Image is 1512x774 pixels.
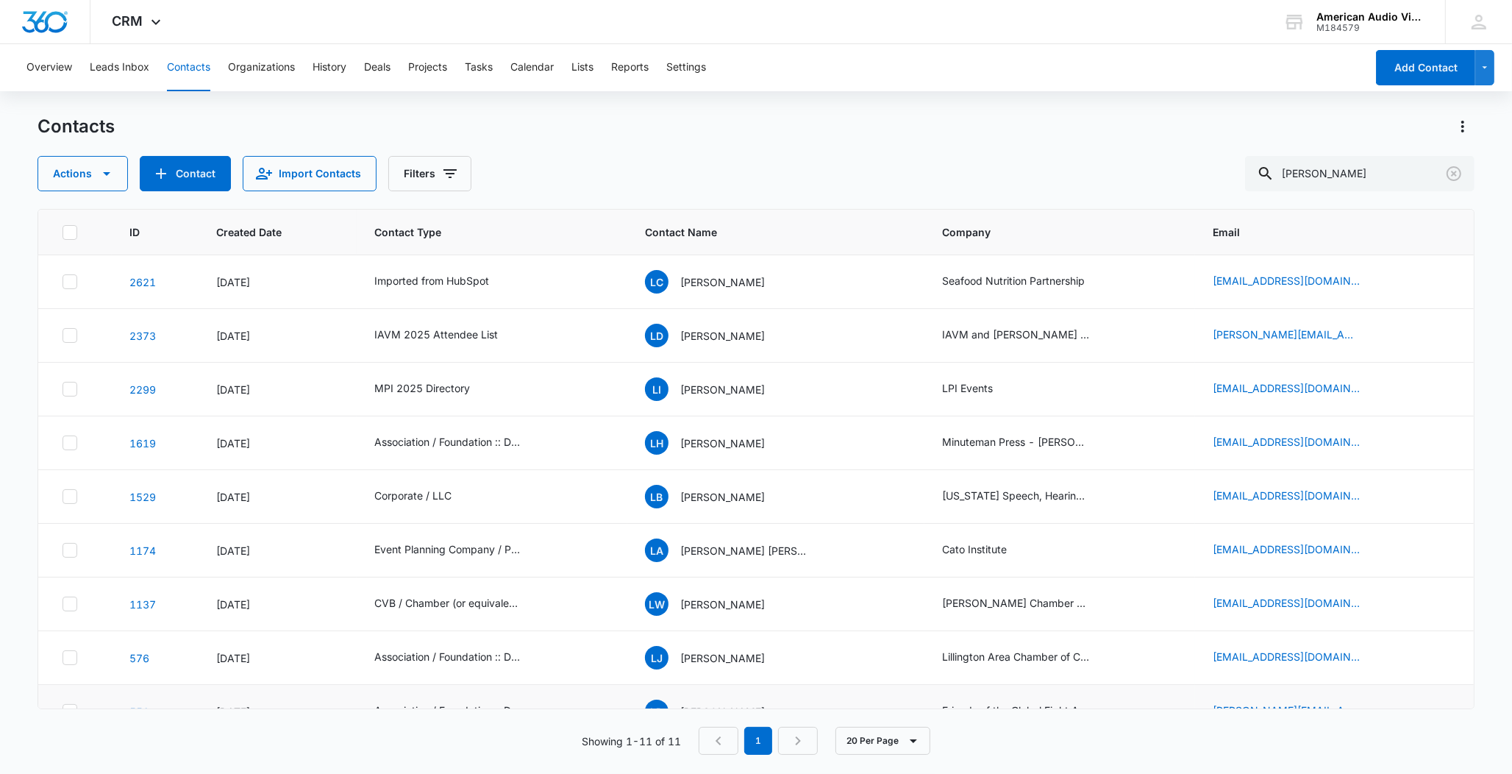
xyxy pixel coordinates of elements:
div: Contact Type - MPI 2025 Directory - Select to Edit Field [374,380,496,398]
button: Overview [26,44,72,91]
div: Contact Name - Linda Williamson - Select to Edit Field [645,592,791,616]
div: Contact Type - Event Planning Company / Planner - Select to Edit Field [374,542,548,559]
button: Add Contact [140,156,231,191]
a: [EMAIL_ADDRESS][DOMAIN_NAME] [1213,649,1360,664]
button: Projects [408,44,447,91]
span: Contact Type [374,224,588,240]
div: Contact Name - Linda Heath - Select to Edit Field [645,431,791,455]
a: [PERSON_NAME][EMAIL_ADDRESS][PERSON_NAME][DOMAIN_NAME] [1213,703,1360,718]
a: [EMAIL_ADDRESS][DOMAIN_NAME] [1213,488,1360,503]
span: LW [645,592,668,616]
div: [DATE] [216,650,339,666]
div: Contact Name - Linda Ah-Sue - Select to Edit Field [645,539,839,562]
span: LI [645,377,668,401]
button: Import Contacts [243,156,377,191]
div: Minuteman Press - [PERSON_NAME][GEOGRAPHIC_DATA][PERSON_NAME] [942,434,1089,450]
em: 1 [744,727,772,755]
div: Email - lheath@minutemanpress.com - Select to Edit Field [1213,434,1386,452]
div: [US_STATE] Speech, Hearing and Language Associ [942,488,1089,503]
div: Company - Seafood Nutrition Partnership - Select to Edit Field [942,273,1111,291]
a: Navigate to contact details page for Linda Ilsley [129,383,156,396]
div: Contact Type - Corporate / LLC - Select to Edit Field [374,488,478,505]
div: Company - IAVM and Deckard & Associates - Select to Edit Field [942,327,1116,344]
div: MPI 2025 Directory [374,380,470,396]
div: IAVM and [PERSON_NAME] & Associates [942,327,1089,342]
div: Company - Friends of the Global Fight Against AIDS, Tubercul - Select to Edit Field [942,703,1116,720]
div: Contact Name - Linda Deckard - Select to Edit Field [645,324,791,347]
button: Reports [611,44,649,91]
h1: Contacts [38,116,115,138]
div: [DATE] [216,436,339,451]
button: Settings [666,44,706,91]
div: account name [1316,11,1424,23]
div: Email - smckenney@cato.org - Select to Edit Field [1213,542,1386,559]
span: LA [645,539,668,562]
button: Leads Inbox [90,44,149,91]
p: [PERSON_NAME] [680,436,765,451]
a: Navigate to contact details page for Linda Williamson [129,598,156,611]
div: Association / Foundation :: Direct Billing [374,434,521,450]
div: Corporate / LLC [374,488,452,503]
div: Contact Type - Imported from HubSpot - Select to Edit Field [374,273,516,291]
a: Navigate to contact details page for Linda Ah-Sue [129,544,156,557]
span: Created Date [216,224,318,240]
div: Company - Cato Institute - Select to Edit Field [942,542,1033,559]
div: CVB / Chamber (or equivalent) [374,595,521,611]
input: Search Contacts [1245,156,1474,191]
a: [EMAIL_ADDRESS][DOMAIN_NAME] [1213,380,1360,396]
div: Email - lpievents@aol.com - Select to Edit Field [1213,380,1386,398]
div: [DATE] [216,274,339,290]
div: Friends of the Global Fight Against AIDS, Tubercul [942,703,1089,718]
span: LC [645,270,668,294]
p: [PERSON_NAME] [680,489,765,505]
div: Company - LPI Events - Select to Edit Field [942,380,1019,398]
span: LB [645,485,668,508]
div: Association / Foundation :: Direct Billing [374,649,521,664]
div: Contact Type - Association / Foundation :: Direct Billing - Select to Edit Field [374,703,548,720]
div: [PERSON_NAME] Chamber of Commerce [942,595,1089,611]
span: Contact Name [645,224,885,240]
button: Clear [1442,162,1466,185]
a: [EMAIL_ADDRESS][DOMAIN_NAME] [1213,273,1360,288]
div: Event Planning Company / Planner [374,542,521,557]
button: Add Contact [1376,50,1475,85]
span: LP [645,700,668,723]
button: History [313,44,346,91]
button: Actions [38,156,128,191]
div: Email - mail@lillington.org - Select to Edit Field [1213,649,1386,667]
button: Organizations [228,44,295,91]
button: Filters [388,156,471,191]
div: Company - Minuteman Press - Glen Allen - Select to Edit Field [942,434,1116,452]
p: [PERSON_NAME] [680,704,765,720]
a: Navigate to contact details page for Linda Cornish [129,276,156,288]
span: LJ [645,646,668,670]
a: Navigate to contact details page for Linda Parker [129,706,149,718]
a: [EMAIL_ADDRESS][DOMAIN_NAME] [1213,434,1360,450]
button: Deals [364,44,391,91]
div: Contact Name - Linda Parker - Select to Edit Field [645,700,791,723]
span: ID [129,224,160,240]
div: [DATE] [216,328,339,344]
div: [DATE] [216,489,339,505]
p: Showing 1-11 of 11 [582,734,681,749]
span: LH [645,431,668,455]
div: Seafood Nutrition Partnership [942,273,1085,288]
span: Company [942,224,1177,240]
div: Contact Name - Linda Johnson - Select to Edit Field [645,646,791,670]
div: Contact Type - IAVM 2025 Attendee List - Select to Edit Field [374,327,524,344]
div: Contact Name - Linda Bowers - Select to Edit Field [645,485,791,508]
button: Lists [571,44,593,91]
a: [PERSON_NAME][EMAIL_ADDRESS][PERSON_NAME][DOMAIN_NAME] [1213,327,1360,342]
div: Email - clintonareacoc@intrstar.net - Select to Edit Field [1213,595,1386,613]
p: [PERSON_NAME] [680,597,765,612]
span: Email [1213,224,1428,240]
div: [DATE] [216,704,339,720]
a: Navigate to contact details page for Linda Heath [129,437,156,450]
div: Email - ncshla@juno.com - Select to Edit Field [1213,488,1386,505]
button: 20 Per Page [835,727,930,755]
a: Navigate to contact details page for Linda Bowers [129,491,156,503]
div: Contact Type - CVB / Chamber (or equivalent) - Select to Edit Field [374,595,548,613]
a: [EMAIL_ADDRESS][DOMAIN_NAME] [1213,542,1360,557]
span: CRM [113,13,143,29]
div: [DATE] [216,597,339,612]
